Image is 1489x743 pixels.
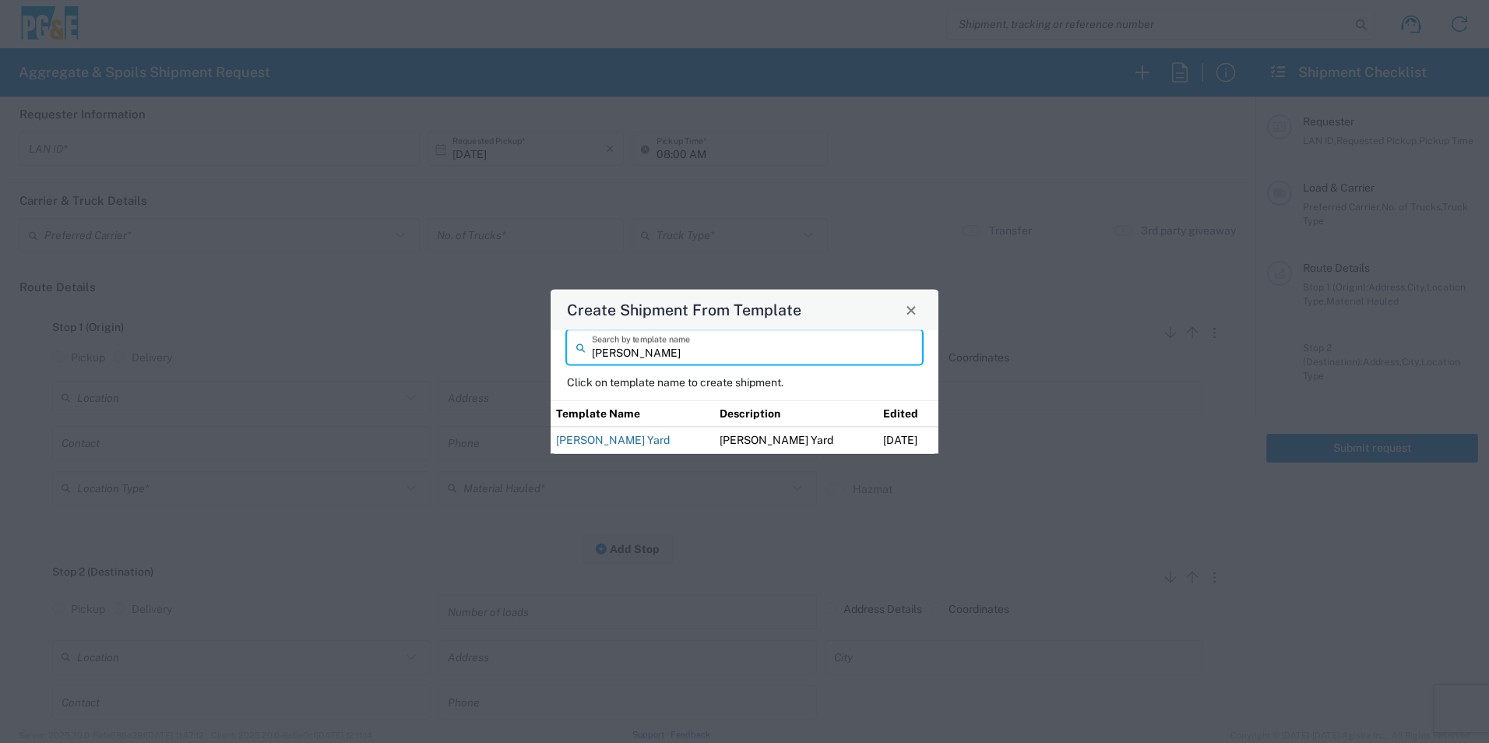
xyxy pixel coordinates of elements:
[567,375,922,389] p: Click on template name to create shipment.
[878,427,938,454] td: [DATE]
[567,298,801,321] h4: Create Shipment From Template
[878,400,938,427] th: Edited
[551,400,714,427] th: Template Name
[714,427,878,454] td: [PERSON_NAME] Yard
[556,434,670,446] a: [PERSON_NAME] Yard
[900,299,922,321] button: Close
[714,400,878,427] th: Description
[551,400,938,454] table: Shipment templates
